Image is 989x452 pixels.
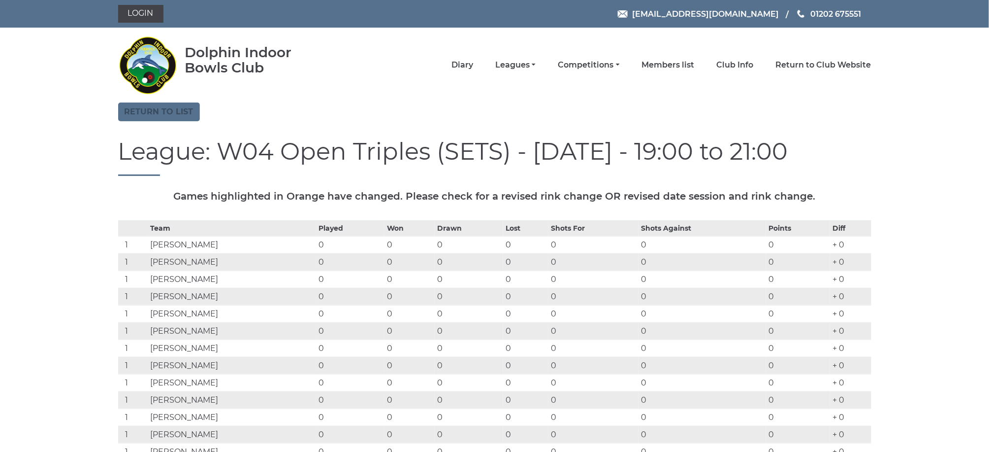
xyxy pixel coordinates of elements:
td: 0 [638,374,766,391]
td: 0 [384,374,435,391]
td: 0 [638,340,766,357]
td: 0 [435,391,503,409]
td: 0 [638,253,766,271]
td: + 0 [830,374,871,391]
td: 0 [316,426,384,443]
td: [PERSON_NAME] [148,236,317,253]
th: Points [766,220,830,236]
td: 0 [316,253,384,271]
td: 0 [503,288,549,305]
td: 0 [435,288,503,305]
td: 0 [638,391,766,409]
td: 0 [766,288,830,305]
span: [EMAIL_ADDRESS][DOMAIN_NAME] [632,9,779,18]
td: 0 [548,271,638,288]
td: [PERSON_NAME] [148,253,317,271]
td: 0 [435,236,503,253]
td: 0 [503,305,549,322]
img: Phone us [798,10,804,18]
td: 0 [766,253,830,271]
td: 1 [118,253,148,271]
td: 0 [435,271,503,288]
td: 0 [638,426,766,443]
td: 0 [766,305,830,322]
td: + 0 [830,271,871,288]
a: Return to Club Website [776,60,871,70]
td: 0 [435,305,503,322]
th: Shots For [548,220,638,236]
td: 0 [384,322,435,340]
h1: League: W04 Open Triples (SETS) - [DATE] - 19:00 to 21:00 [118,139,871,176]
td: 1 [118,322,148,340]
a: Leagues [495,60,536,70]
td: + 0 [830,236,871,253]
td: 0 [384,340,435,357]
td: + 0 [830,305,871,322]
td: 0 [435,374,503,391]
td: 0 [548,236,638,253]
td: 0 [548,305,638,322]
td: 1 [118,426,148,443]
td: 0 [384,236,435,253]
span: 01202 675551 [810,9,861,18]
td: 0 [766,322,830,340]
td: 0 [316,236,384,253]
td: 0 [316,271,384,288]
td: 0 [766,236,830,253]
td: 0 [435,357,503,374]
td: [PERSON_NAME] [148,426,317,443]
td: 0 [316,322,384,340]
td: + 0 [830,322,871,340]
a: Competitions [558,60,619,70]
td: + 0 [830,357,871,374]
td: [PERSON_NAME] [148,391,317,409]
td: [PERSON_NAME] [148,271,317,288]
td: 0 [503,322,549,340]
td: [PERSON_NAME] [148,305,317,322]
td: 1 [118,288,148,305]
td: 0 [766,374,830,391]
td: 0 [435,409,503,426]
td: 0 [384,426,435,443]
th: Diff [830,220,871,236]
a: Club Info [717,60,754,70]
td: 0 [548,357,638,374]
td: 1 [118,409,148,426]
th: Won [384,220,435,236]
td: 0 [384,409,435,426]
td: 0 [766,409,830,426]
td: 0 [503,426,549,443]
td: 0 [435,340,503,357]
td: 1 [118,340,148,357]
td: + 0 [830,426,871,443]
td: 0 [548,426,638,443]
img: Email [618,10,628,18]
td: [PERSON_NAME] [148,288,317,305]
td: [PERSON_NAME] [148,409,317,426]
td: 1 [118,357,148,374]
td: 0 [503,391,549,409]
td: [PERSON_NAME] [148,340,317,357]
td: 0 [548,253,638,271]
td: 0 [766,391,830,409]
td: 0 [548,322,638,340]
td: 1 [118,236,148,253]
td: 0 [503,271,549,288]
td: 0 [503,236,549,253]
td: 1 [118,305,148,322]
td: 0 [316,374,384,391]
td: 1 [118,374,148,391]
td: 0 [503,253,549,271]
td: 0 [503,409,549,426]
td: 0 [548,391,638,409]
td: 0 [548,409,638,426]
td: + 0 [830,288,871,305]
img: Dolphin Indoor Bowls Club [118,31,177,100]
a: Members list [642,60,695,70]
td: 0 [638,271,766,288]
h5: Games highlighted in Orange have changed. Please check for a revised rink change OR revised date ... [118,191,871,202]
td: 0 [638,305,766,322]
td: 0 [548,288,638,305]
td: [PERSON_NAME] [148,374,317,391]
td: 1 [118,391,148,409]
